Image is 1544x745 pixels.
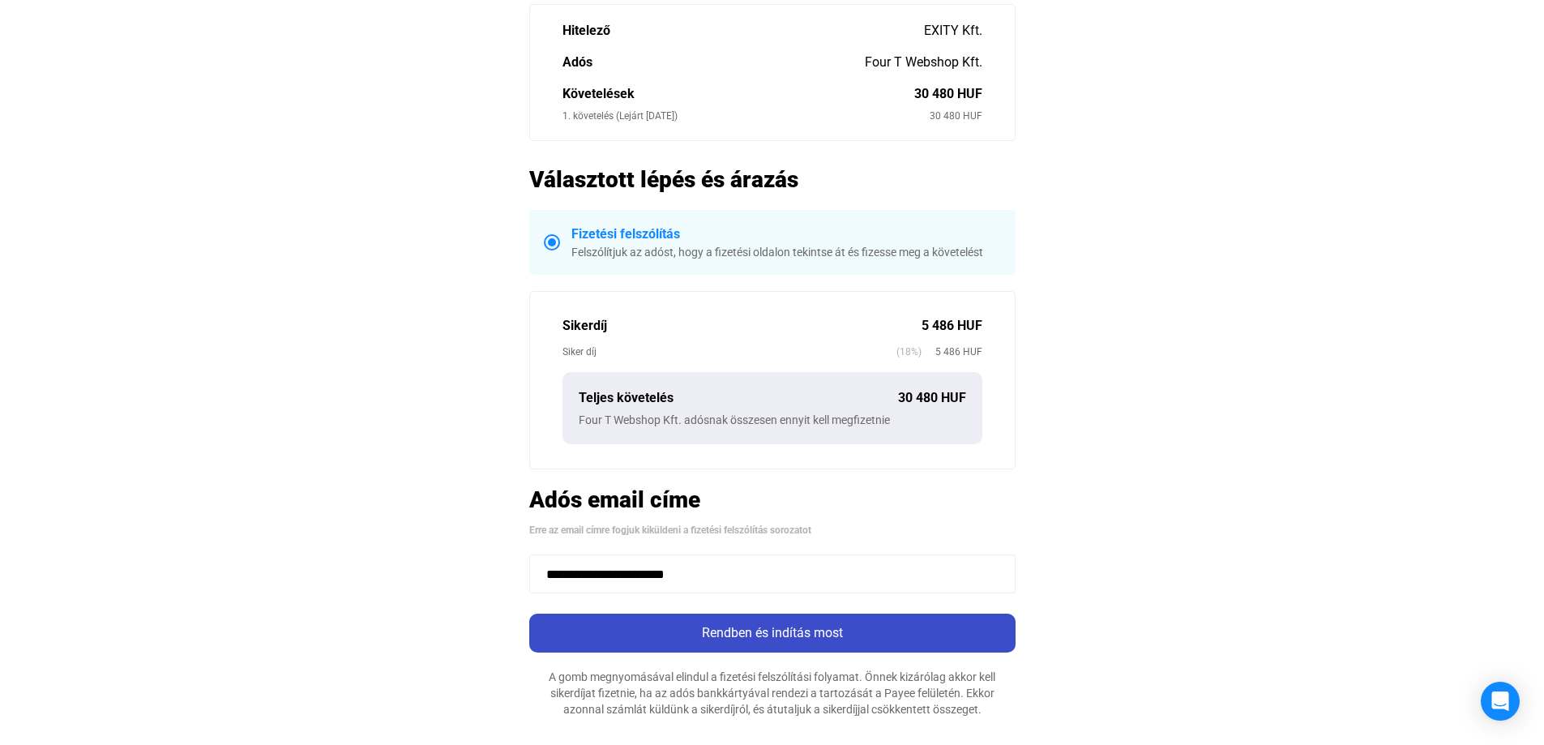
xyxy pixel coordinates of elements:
[562,84,914,104] div: Követelések
[571,225,1001,244] div: Fizetési felszólítás
[562,344,896,360] div: Siker díj
[922,344,982,360] span: 5 486 HUF
[562,108,930,124] div: 1. követelés (Lejárt [DATE])
[571,244,1001,260] div: Felszólítjuk az adóst, hogy a fizetési oldalon tekintse át és fizesse meg a követelést
[898,388,966,408] div: 30 480 HUF
[924,21,982,41] div: EXITY Kft.
[865,53,982,72] div: Four T Webshop Kft.
[562,21,924,41] div: Hitelező
[529,486,1016,514] h2: Adós email címe
[579,388,898,408] div: Teljes követelés
[529,165,1016,194] h2: Választott lépés és árazás
[896,344,922,360] span: (18%)
[534,623,1011,643] div: Rendben és indítás most
[529,522,1016,538] div: Erre az email címre fogjuk kiküldeni a fizetési felszólítás sorozatot
[914,84,982,104] div: 30 480 HUF
[562,53,865,72] div: Adós
[579,412,966,428] div: Four T Webshop Kft. adósnak összesen ennyit kell megfizetnie
[529,614,1016,653] button: Rendben és indítás most
[1481,682,1520,721] div: Open Intercom Messenger
[529,669,1016,717] div: A gomb megnyomásával elindul a fizetési felszólítási folyamat. Önnek kizárólag akkor kell sikerdí...
[930,108,982,124] div: 30 480 HUF
[562,316,922,336] div: Sikerdíj
[922,316,982,336] div: 5 486 HUF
